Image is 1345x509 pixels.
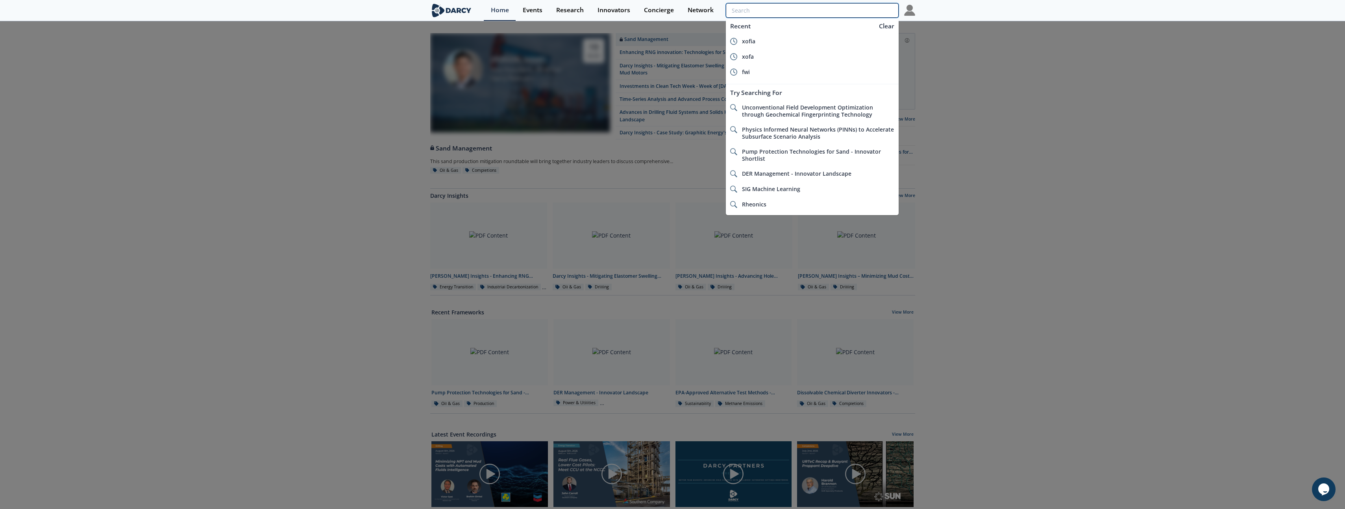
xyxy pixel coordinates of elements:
img: icon [730,38,737,45]
img: logo-wide.svg [430,4,473,17]
img: icon [730,104,737,111]
span: Rheonics [742,201,766,208]
img: icon [730,126,737,133]
div: Recent [726,19,875,33]
div: Home [491,7,509,13]
img: icon [730,148,737,155]
div: Try Searching For [726,85,898,100]
div: Research [556,7,584,13]
img: icon [730,170,737,177]
span: xofia [742,37,755,45]
img: icon [730,201,737,208]
div: Clear [876,22,897,31]
div: Network [688,7,714,13]
span: DER Management - Innovator Landscape [742,170,851,177]
span: fwi [742,68,750,76]
iframe: chat widget [1312,477,1337,501]
img: icon [730,69,737,76]
span: Pump Protection Technologies for Sand - Innovator Shortlist [742,148,881,162]
span: xofa [742,53,754,60]
span: Physics Informed Neural Networks (PINNs) to Accelerate Subsurface Scenario Analysis [742,126,894,140]
span: Unconventional Field Development Optimization through Geochemical Fingerprinting Technology [742,104,873,118]
img: Profile [904,5,915,16]
input: Advanced Search [726,3,898,18]
div: Events [523,7,542,13]
div: Concierge [644,7,674,13]
img: icon [730,53,737,60]
span: SIG Machine Learning [742,185,800,193]
div: Innovators [598,7,630,13]
img: icon [730,186,737,193]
